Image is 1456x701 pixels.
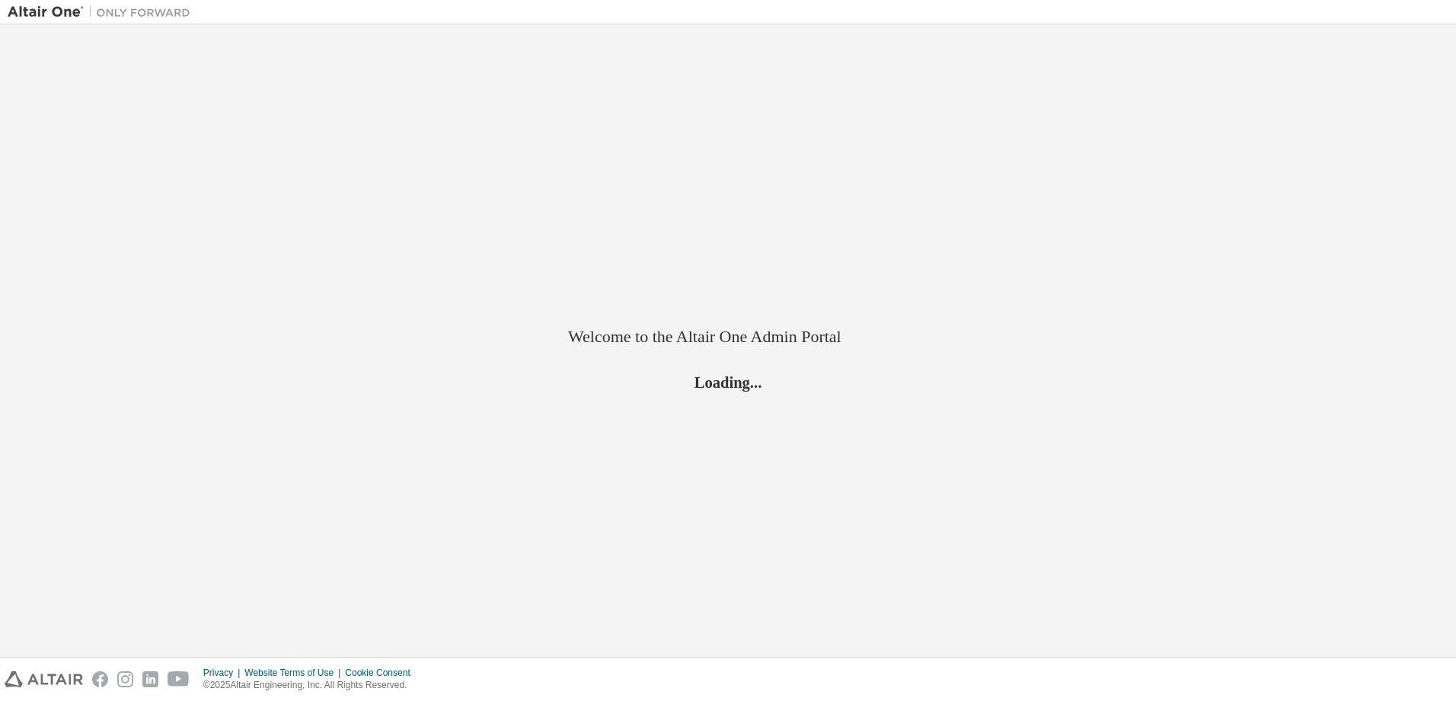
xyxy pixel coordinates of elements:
[244,667,345,679] div: Website Terms of Use
[5,671,83,687] img: altair_logo.svg
[142,671,158,687] img: linkedin.svg
[345,667,419,679] div: Cookie Consent
[203,667,244,679] div: Privacy
[92,671,108,687] img: facebook.svg
[117,671,133,687] img: instagram.svg
[568,326,888,347] h2: Welcome to the Altair One Admin Portal
[8,5,198,20] img: Altair One
[203,679,420,692] p: © 2025 Altair Engineering, Inc. All Rights Reserved.
[568,373,888,392] h2: Loading...
[168,671,190,687] img: youtube.svg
